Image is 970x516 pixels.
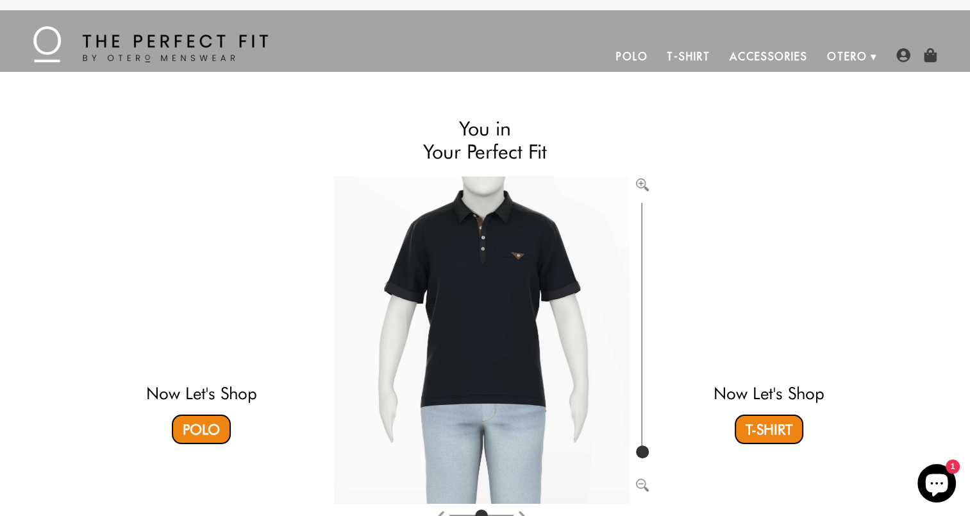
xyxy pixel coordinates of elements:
a: Now Let's Shop [714,383,824,403]
inbox-online-store-chat: Shopify online store chat [914,464,960,506]
img: Zoom out [636,479,649,492]
a: T-Shirt [735,415,803,444]
img: shopping-bag-icon.png [923,48,937,62]
h2: You in Your Perfect Fit [334,117,637,164]
a: T-Shirt [657,41,719,72]
img: Brand%2fOtero%2f10004-v2-T%2f58%2f9-L%2fAv%2f29dffcec-7dea-11ea-9f6a-0e35f21fd8c2%2fBlack%2f1%2ff... [334,176,629,504]
button: Zoom in [636,176,649,189]
a: Accessories [720,41,817,72]
img: The Perfect Fit - by Otero Menswear - Logo [33,26,268,62]
button: Zoom out [636,477,649,490]
img: Zoom in [636,178,649,191]
a: Polo [172,415,231,444]
a: Now Let's Shop [146,383,257,403]
a: Otero [817,41,877,72]
img: user-account-icon.png [896,48,910,62]
a: Polo [606,41,658,72]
